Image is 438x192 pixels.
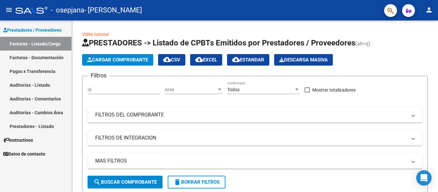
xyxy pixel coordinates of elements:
[165,87,217,92] span: Area
[88,176,163,188] button: Buscar Comprobante
[84,3,142,17] span: - [PERSON_NAME]
[355,41,370,47] span: (alt+q)
[88,107,422,123] mat-expansion-panel-header: FILTROS DEL COMPROBANTE
[163,57,180,63] span: CSV
[93,178,101,186] mat-icon: search
[88,130,422,146] mat-expansion-panel-header: FILTROS DE INTEGRACION
[232,57,264,63] span: Estandar
[190,54,222,66] button: EXCEL
[425,6,433,14] mat-icon: person
[173,178,181,186] mat-icon: delete
[95,134,407,141] mat-panel-title: FILTROS DE INTEGRACION
[195,56,203,63] mat-icon: cloud_download
[82,32,109,37] a: Video tutorial
[5,6,13,14] mat-icon: menu
[88,71,110,80] h3: Filtros
[312,86,356,94] span: Mostrar totalizadores
[163,56,171,63] mat-icon: cloud_download
[3,27,62,34] span: Prestadores / Proveedores
[82,54,153,66] button: Cargar Comprobante
[87,57,148,63] span: Cargar Comprobante
[227,54,269,66] button: Estandar
[3,150,45,157] span: Datos de contacto
[82,38,355,47] span: PRESTADORES -> Listado de CPBTs Emitidos por Prestadores / Proveedores
[173,179,220,185] span: Borrar Filtros
[227,87,240,92] span: Todos
[279,57,328,63] span: Descarga Masiva
[51,3,84,17] span: - osepjana
[195,57,217,63] span: EXCEL
[93,179,157,185] span: Buscar Comprobante
[416,170,432,186] div: Open Intercom Messenger
[95,157,407,164] mat-panel-title: MAS FILTROS
[274,54,333,66] button: Descarga Masiva
[232,56,240,63] mat-icon: cloud_download
[168,176,225,188] button: Borrar Filtros
[88,153,422,169] mat-expansion-panel-header: MAS FILTROS
[274,54,333,66] app-download-masive: Descarga masiva de comprobantes (adjuntos)
[95,111,407,118] mat-panel-title: FILTROS DEL COMPROBANTE
[158,54,185,66] button: CSV
[3,137,33,144] span: Instructivos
